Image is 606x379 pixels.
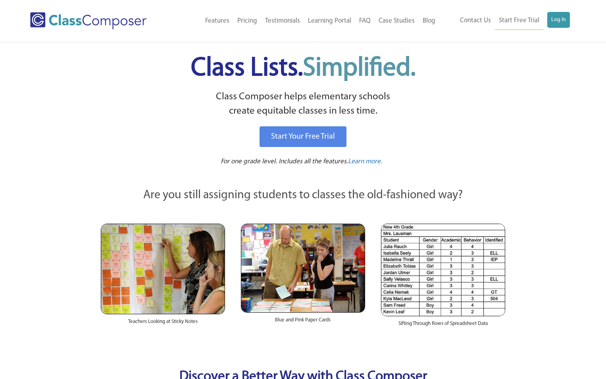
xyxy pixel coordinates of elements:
[30,12,146,29] img: Class Composer
[419,12,439,30] a: Blog
[191,56,416,81] span: Class Lists.
[101,314,225,333] div: Teachers Looking at Sticky Notes
[303,56,416,81] span: Simplified.
[173,12,439,30] nav: Header Menu
[201,12,233,30] a: Features
[439,12,570,30] nav: Header Menu
[381,224,505,316] img: Spreadsheets
[221,158,348,165] span: For one grade level. Includes all the features.
[381,316,505,335] div: Sifting Through Rows of Spreadsheet Data
[260,126,346,147] a: Start Your Free Trial
[495,12,543,30] a: Start Free Trial
[375,12,419,30] a: Case Studies
[233,12,261,30] a: Pricing
[547,12,570,28] a: Log In
[241,224,365,312] img: Blue and Pink Paper Cards
[355,12,375,30] a: FAQ
[101,224,225,314] img: Teachers Looking at Sticky Notes
[241,313,365,332] div: Blue and Pink Paper Cards
[101,187,506,204] p: Are you still assigning students to classes the old-fashioned way?
[348,158,382,165] span: Learn more.
[456,12,495,29] a: Contact Us
[100,90,507,119] p: Class Composer helps elementary schools create equitable classes in less time.
[261,12,304,30] a: Testimonials
[304,12,355,30] a: Learning Portal
[271,133,335,141] span: Start Your Free Trial
[348,157,382,167] a: Learn more.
